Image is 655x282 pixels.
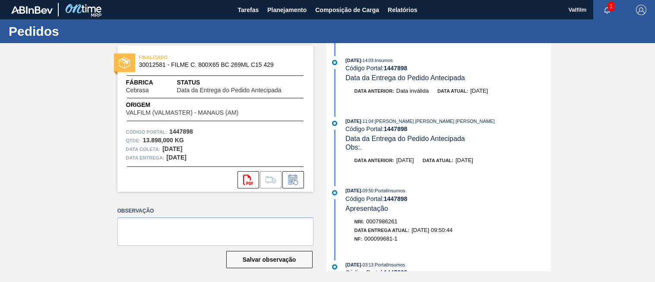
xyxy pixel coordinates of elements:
[267,5,307,15] span: Planejamento
[345,262,361,267] span: [DATE]
[593,4,621,16] button: Notificações
[143,137,184,144] strong: 13.898,000 KG
[636,5,646,15] img: Logout
[373,188,405,193] span: : PortalInsumos
[384,125,408,132] strong: 1447898
[361,58,373,63] span: - 14:03
[126,87,149,94] span: Cebrasa
[366,218,397,225] span: 0007986261
[237,171,259,188] div: Abrir arquivo PDF
[177,78,305,87] span: Status
[361,263,373,267] span: - 03:13
[384,269,408,276] strong: 1447898
[126,154,165,162] span: Data entrega:
[345,195,551,202] div: Código Portal:
[126,100,263,110] span: Origem
[470,88,488,94] span: [DATE]
[423,158,453,163] span: Data atual:
[361,188,373,193] span: - 09:50
[345,58,361,63] span: [DATE]
[354,158,394,163] span: Data anterior:
[345,65,551,72] div: Código Portal:
[354,236,362,241] span: NF:
[167,154,187,161] strong: [DATE]
[126,78,176,87] span: Fábrica
[237,5,259,15] span: Tarefas
[332,60,337,65] img: atual
[345,74,465,81] span: Data da Entrega do Pedido Antecipada
[126,145,161,154] span: Data coleta:
[411,227,452,233] span: [DATE] 09:50:44
[373,119,495,124] span: : [PERSON_NAME] [PERSON_NAME] [PERSON_NAME]
[315,5,379,15] span: Composição de Carga
[456,157,473,163] span: [DATE]
[126,128,168,136] span: Código Portal:
[332,190,337,195] img: atual
[345,119,361,124] span: [DATE]
[361,119,373,124] span: - 11:04
[345,135,465,142] span: Data da Entrega do Pedido Antecipada
[345,269,551,276] div: Código Portal:
[117,205,313,217] label: Observação
[139,53,260,62] span: FINALIZADO
[260,171,282,188] div: Ir para Composição de Carga
[354,219,364,224] span: Nri:
[384,195,408,202] strong: 1447898
[437,88,468,94] span: Data atual:
[354,228,410,233] span: Data Entrega Atual:
[396,88,429,94] span: Data inválida
[373,262,405,267] span: : PortalInsumos
[388,5,417,15] span: Relatórios
[345,188,361,193] span: [DATE]
[126,136,141,145] span: Qtde :
[119,57,130,69] img: status
[345,144,362,151] span: Obs: .
[9,26,162,36] h1: Pedidos
[139,62,296,68] span: 30012581 - FILME C. 800X65 BC 269ML C15 429
[396,157,414,163] span: [DATE]
[282,171,304,188] div: Informar alteração no pedido
[345,125,551,132] div: Código Portal:
[11,6,53,14] img: TNhmsLtSVTkK8tSr43FrP2fwEKptu5GPRR3wAAAABJRU5ErkJggg==
[608,2,614,11] span: 1
[354,88,394,94] span: Data anterior:
[177,87,282,94] span: Data da Entrega do Pedido Antecipada
[226,251,313,268] button: Salvar observação
[162,145,182,152] strong: [DATE]
[169,128,193,135] strong: 1447898
[345,205,388,212] span: Apresentação
[332,264,337,269] img: atual
[126,110,239,116] span: VALFILM (VALMASTER) - MANAUS (AM)
[364,235,398,242] span: 000099681-1
[384,65,408,72] strong: 1447898
[332,121,337,126] img: atual
[373,58,393,63] span: : Insumos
